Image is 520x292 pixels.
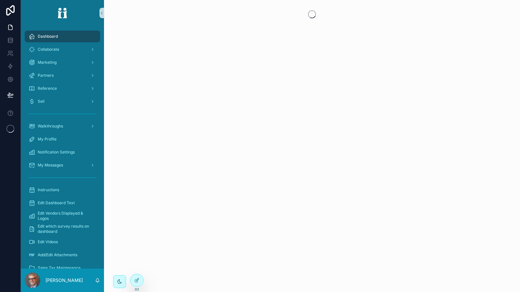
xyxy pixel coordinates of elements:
span: Add/Edit Attachments [38,252,77,258]
a: Sales Tax Maintenance [25,262,100,274]
span: Notification Settings [38,150,75,155]
span: Walkthroughs [38,124,63,129]
span: Instructions [38,187,59,192]
a: Edit Dashboard Text [25,197,100,209]
a: Collaborate [25,44,100,55]
a: Walkthroughs [25,120,100,132]
span: Partners [38,73,54,78]
span: Collaborate [38,47,59,52]
span: Sell [38,99,45,104]
a: Partners [25,70,100,81]
a: Edit which survey results on dashboard [25,223,100,235]
span: Marketing [38,60,57,65]
img: App logo [53,8,71,18]
a: Edit Vendors Displayed & Logos [25,210,100,222]
span: Edit Dashboard Text [38,200,75,206]
span: My Messages [38,163,63,168]
a: Marketing [25,57,100,68]
a: Add/Edit Attachments [25,249,100,261]
a: My Messages [25,159,100,171]
p: [PERSON_NAME] [45,277,83,284]
span: Sales Tax Maintenance [38,265,81,271]
span: Edit Videos [38,239,58,245]
span: My Profile [38,137,57,142]
a: Instructions [25,184,100,196]
a: Dashboard [25,31,100,42]
span: Dashboard [38,34,58,39]
span: Edit Vendors Displayed & Logos [38,211,94,221]
a: Reference [25,83,100,94]
span: Edit which survey results on dashboard [38,224,94,234]
a: My Profile [25,133,100,145]
span: Reference [38,86,57,91]
div: scrollable content [21,26,104,269]
a: Sell [25,96,100,107]
a: Notification Settings [25,146,100,158]
a: Edit Videos [25,236,100,248]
